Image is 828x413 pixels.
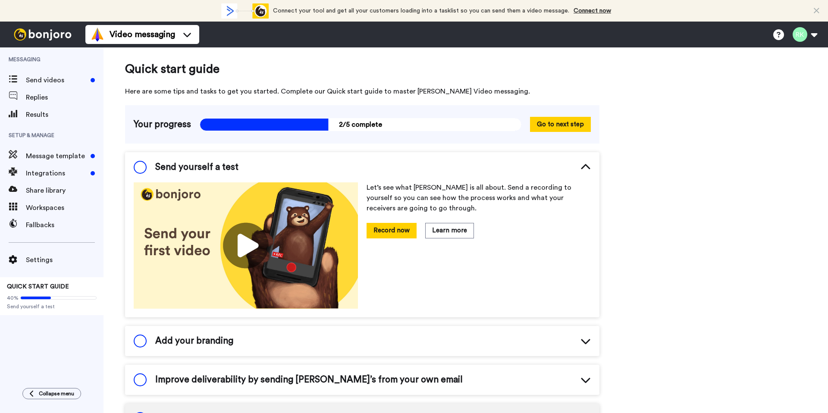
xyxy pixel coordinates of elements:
[26,168,87,178] span: Integrations
[10,28,75,41] img: bj-logo-header-white.svg
[155,161,238,174] span: Send yourself a test
[26,92,103,103] span: Replies
[155,373,463,386] span: Improve deliverability by sending [PERSON_NAME]’s from your own email
[26,255,103,265] span: Settings
[26,220,103,230] span: Fallbacks
[26,110,103,120] span: Results
[530,117,591,132] button: Go to next step
[221,3,269,19] div: animation
[367,182,591,213] p: Let’s see what [PERSON_NAME] is all about. Send a recording to yourself so you can see how the pr...
[26,75,87,85] span: Send videos
[7,284,69,290] span: QUICK START GUIDE
[26,203,103,213] span: Workspaces
[200,118,521,131] span: 2/5 complete
[134,182,358,309] img: 178eb3909c0dc23ce44563bdb6dc2c11.jpg
[26,185,103,196] span: Share library
[134,118,191,131] span: Your progress
[125,60,599,78] span: Quick start guide
[22,388,81,399] button: Collapse menu
[574,8,611,14] a: Connect now
[7,294,19,301] span: 40%
[110,28,175,41] span: Video messaging
[26,151,87,161] span: Message template
[39,390,74,397] span: Collapse menu
[425,223,474,238] button: Learn more
[7,303,97,310] span: Send yourself a test
[367,223,417,238] button: Record now
[125,86,599,97] span: Here are some tips and tasks to get you started. Complete our Quick start guide to master [PERSON...
[155,335,233,347] span: Add your branding
[273,8,569,14] span: Connect your tool and get all your customers loading into a tasklist so you can send them a video...
[91,28,104,41] img: vm-color.svg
